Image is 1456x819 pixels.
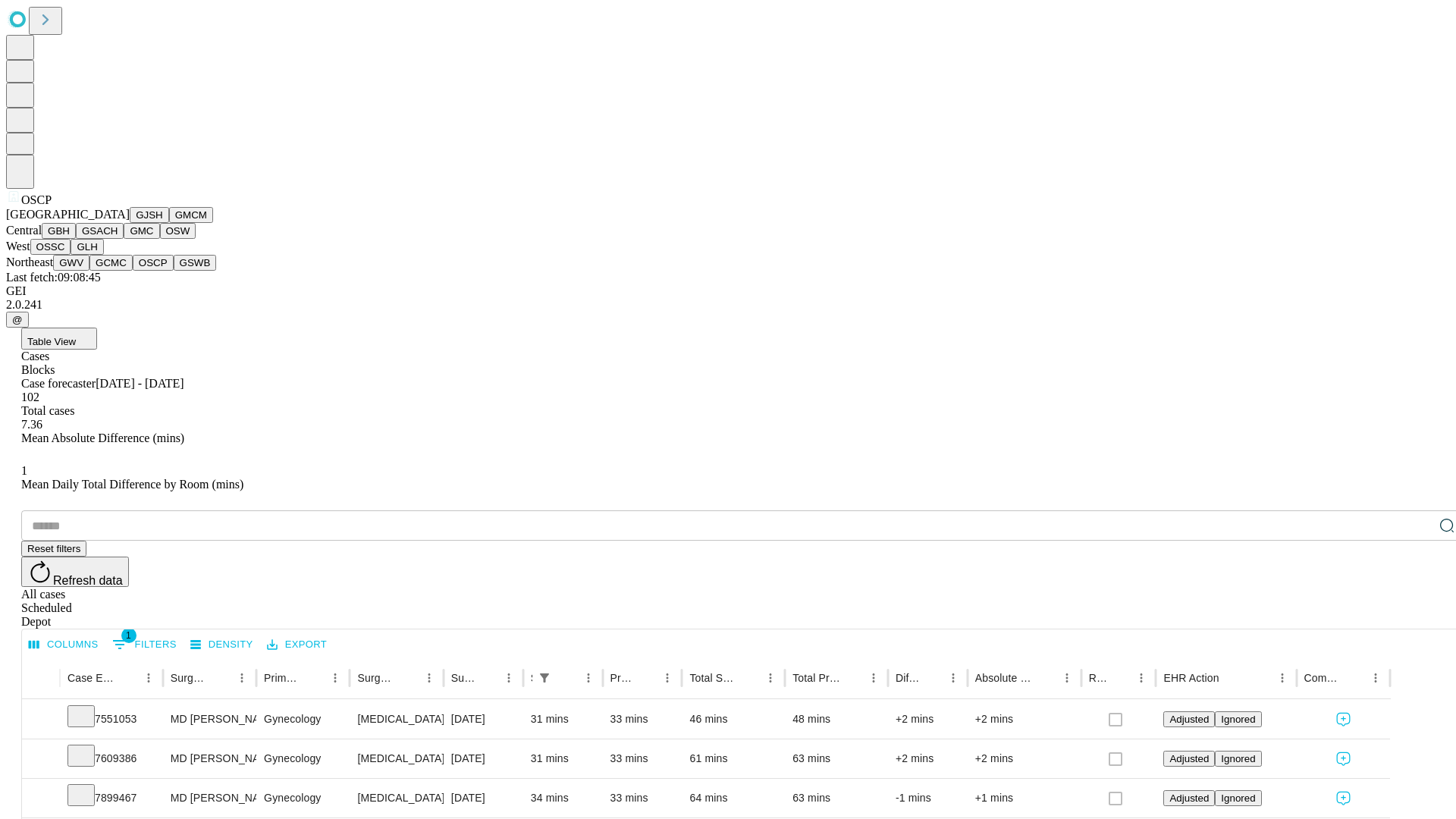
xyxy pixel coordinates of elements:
div: EHR Action [1163,672,1219,684]
button: GLH [71,239,103,255]
div: Difference [896,672,920,684]
div: 7609386 [67,739,155,778]
button: Menu [231,667,253,689]
div: Scheduled In Room Duration [531,672,532,684]
div: Primary Service [264,672,302,684]
button: Menu [419,667,440,689]
div: 33 mins [610,739,675,778]
button: Menu [325,667,346,689]
button: GJSH [130,207,169,223]
div: [MEDICAL_DATA] INJECTION IMPLANT MATERIAL SUBMUCOSAL [MEDICAL_DATA] [357,739,435,778]
div: Total Scheduled Duration [689,672,737,684]
div: 48 mins [792,700,880,739]
button: OSCP [133,255,174,271]
span: 7.36 [21,418,42,431]
div: [DATE] [451,779,516,817]
div: 33 mins [610,779,675,817]
span: Total cases [21,404,74,417]
div: 31 mins [531,700,595,739]
div: 34 mins [531,779,595,817]
button: Expand [30,746,52,773]
button: Menu [1365,667,1386,689]
span: Adjusted [1169,792,1209,804]
div: +2 mins [975,700,1074,739]
button: Ignored [1215,711,1261,727]
button: Ignored [1215,751,1261,767]
div: Total Predicted Duration [792,672,840,684]
span: Table View [27,336,76,347]
span: OSCP [21,193,52,206]
div: [MEDICAL_DATA] INJECTION IMPLANT MATERIAL SUBMUCOSAL [MEDICAL_DATA] [357,779,435,817]
button: Sort [557,667,578,689]
div: MD [PERSON_NAME] [171,739,249,778]
div: 7899467 [67,779,155,817]
button: Menu [657,667,678,689]
div: Case Epic Id [67,672,115,684]
button: Menu [498,667,519,689]
span: 1 [21,464,27,477]
button: Adjusted [1163,751,1215,767]
button: Export [263,633,331,657]
button: Menu [760,667,781,689]
div: Surgery Name [357,672,395,684]
span: Adjusted [1169,714,1209,725]
span: Northeast [6,256,53,268]
button: Table View [21,328,97,350]
button: OSW [160,223,196,239]
button: OSSC [30,239,71,255]
div: 64 mins [689,779,777,817]
button: Adjusted [1163,790,1215,806]
button: Refresh data [21,557,129,587]
button: Menu [1056,667,1078,689]
div: 61 mins [689,739,777,778]
span: Ignored [1221,714,1255,725]
div: 7551053 [67,700,155,739]
span: 102 [21,391,39,403]
div: Gynecology [264,739,342,778]
button: GMC [124,223,159,239]
div: +2 mins [975,739,1074,778]
button: @ [6,312,29,328]
div: 1 active filter [534,667,555,689]
div: +1 mins [975,779,1074,817]
span: West [6,240,30,253]
button: Menu [943,667,964,689]
button: Sort [921,667,943,689]
button: Expand [30,707,52,733]
button: Select columns [25,633,102,657]
span: Mean Absolute Difference (mins) [21,431,184,444]
span: Central [6,224,42,237]
button: Sort [1221,667,1242,689]
div: 63 mins [792,779,880,817]
button: GBH [42,223,76,239]
span: @ [12,314,23,325]
div: 2.0.241 [6,298,1450,312]
div: Resolved in EHR [1089,672,1109,684]
span: 1 [121,628,136,643]
div: Gynecology [264,700,342,739]
div: MD [PERSON_NAME] [171,779,249,817]
button: Show filters [534,667,555,689]
button: Show filters [108,632,180,657]
div: Predicted In Room Duration [610,672,635,684]
button: Sort [1035,667,1056,689]
button: Menu [1131,667,1152,689]
div: Gynecology [264,779,342,817]
span: Last fetch: 09:08:45 [6,271,101,284]
span: Ignored [1221,753,1255,764]
button: GCMC [89,255,133,271]
button: GSWB [174,255,217,271]
div: Comments [1304,672,1342,684]
div: 33 mins [610,700,675,739]
button: Menu [1272,667,1293,689]
div: -1 mins [896,779,960,817]
button: Density [187,633,257,657]
div: 46 mins [689,700,777,739]
button: GWV [53,255,89,271]
button: Expand [30,786,52,812]
div: Surgery Date [451,672,475,684]
button: Ignored [1215,790,1261,806]
button: Menu [138,667,159,689]
button: Sort [739,667,760,689]
button: Sort [1344,667,1365,689]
